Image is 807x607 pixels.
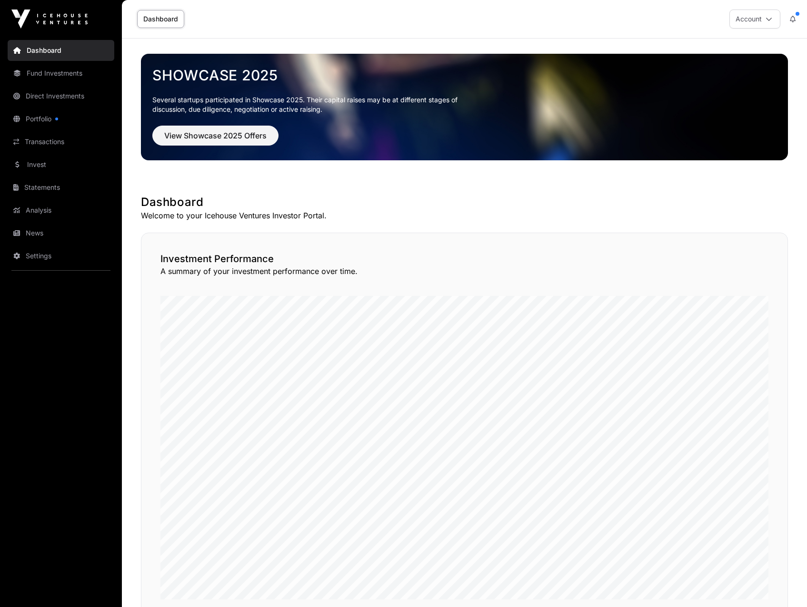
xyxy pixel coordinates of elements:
[759,561,807,607] iframe: Chat Widget
[8,200,114,221] a: Analysis
[141,54,788,160] img: Showcase 2025
[137,10,184,28] a: Dashboard
[8,108,114,129] a: Portfolio
[152,135,279,145] a: View Showcase 2025 Offers
[8,63,114,84] a: Fund Investments
[8,154,114,175] a: Invest
[11,10,88,29] img: Icehouse Ventures Logo
[160,265,768,277] p: A summary of your investment performance over time.
[164,130,267,141] span: View Showcase 2025 Offers
[152,67,777,84] a: Showcase 2025
[8,177,114,198] a: Statements
[152,126,279,146] button: View Showcase 2025 Offers
[8,245,114,266] a: Settings
[8,131,114,152] a: Transactions
[729,10,780,29] button: Account
[152,95,472,114] p: Several startups participated in Showcase 2025. Their capital raises may be at different stages o...
[8,86,114,107] a: Direct Investments
[8,223,114,244] a: News
[160,252,768,265] h2: Investment Performance
[8,40,114,61] a: Dashboard
[141,210,788,221] p: Welcome to your Icehouse Ventures Investor Portal.
[141,195,788,210] h1: Dashboard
